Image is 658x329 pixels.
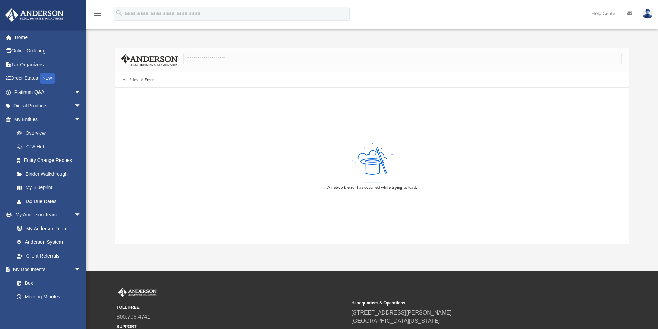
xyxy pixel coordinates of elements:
span: arrow_drop_down [74,85,88,99]
div: A network error has occurred while trying to load. [327,185,417,191]
span: arrow_drop_down [74,208,88,222]
a: My Blueprint [10,181,88,195]
span: arrow_drop_down [74,113,88,127]
a: Client Referrals [10,249,88,263]
a: Platinum Q&Aarrow_drop_down [5,85,92,99]
a: CTA Hub [10,140,92,154]
a: 800.706.4741 [117,314,151,320]
a: My Anderson Teamarrow_drop_down [5,208,88,222]
div: Error [145,77,154,83]
a: Digital Productsarrow_drop_down [5,99,92,113]
a: Online Ordering [5,44,92,58]
span: arrow_drop_down [74,99,88,113]
div: NEW [40,73,55,84]
img: User Pic [642,9,653,19]
img: Anderson Advisors Platinum Portal [3,8,66,22]
a: [STREET_ADDRESS][PERSON_NAME] [352,310,452,316]
i: menu [93,10,102,18]
i: search [115,9,123,17]
a: Meeting Minutes [10,290,88,304]
a: Order StatusNEW [5,71,92,86]
a: [GEOGRAPHIC_DATA][US_STATE] [352,318,440,324]
a: Forms Library [10,303,85,317]
span: arrow_drop_down [74,263,88,277]
img: Anderson Advisors Platinum Portal [117,288,158,297]
a: Binder Walkthrough [10,167,92,181]
a: My Anderson Team [10,222,85,235]
a: Anderson System [10,235,88,249]
a: menu [93,13,102,18]
a: My Documentsarrow_drop_down [5,263,88,277]
a: Tax Organizers [5,58,92,71]
small: TOLL FREE [117,304,347,310]
a: My Entitiesarrow_drop_down [5,113,92,126]
input: Search files and folders [183,52,622,65]
button: All Files [123,77,139,83]
a: Entity Change Request [10,154,92,167]
a: Home [5,30,92,44]
small: Headquarters & Operations [352,300,582,306]
a: Overview [10,126,92,140]
a: Tax Due Dates [10,194,92,208]
a: Box [10,276,85,290]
